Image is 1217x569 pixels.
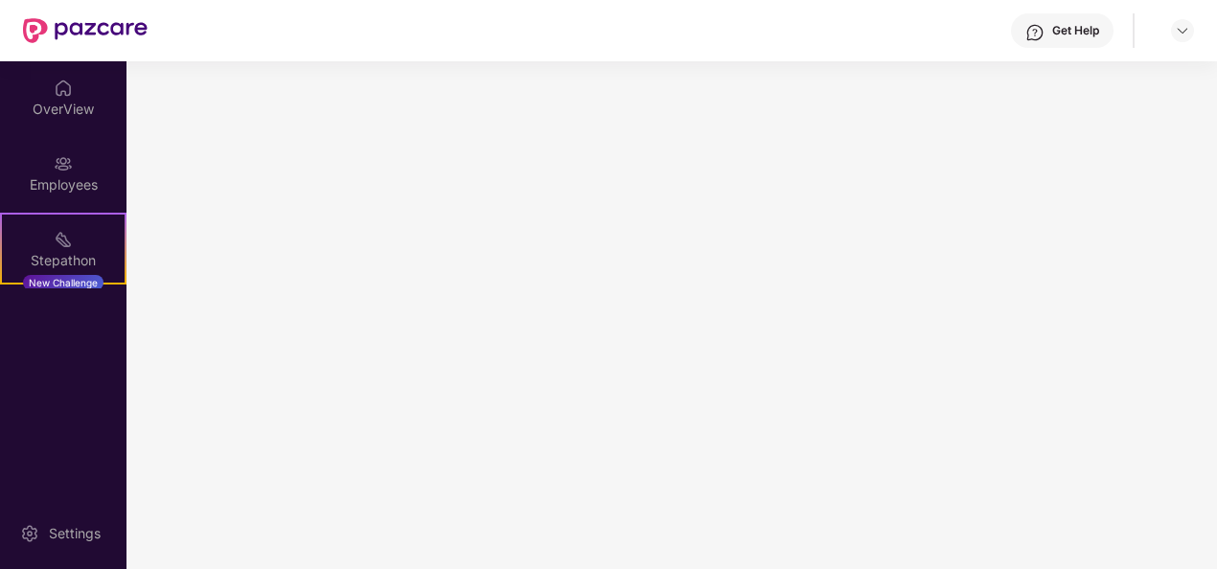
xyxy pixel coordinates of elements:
[1175,23,1190,38] img: svg+xml;base64,PHN2ZyBpZD0iRHJvcGRvd24tMzJ4MzIiIHhtbG5zPSJodHRwOi8vd3d3LnczLm9yZy8yMDAwL3N2ZyIgd2...
[54,230,73,249] img: svg+xml;base64,PHN2ZyB4bWxucz0iaHR0cDovL3d3dy53My5vcmcvMjAwMC9zdmciIHdpZHRoPSIyMSIgaGVpZ2h0PSIyMC...
[1052,23,1099,38] div: Get Help
[23,275,103,290] div: New Challenge
[2,251,125,270] div: Stepathon
[43,524,106,543] div: Settings
[54,79,73,98] img: svg+xml;base64,PHN2ZyBpZD0iSG9tZSIgeG1sbnM9Imh0dHA6Ly93d3cudzMub3JnLzIwMDAvc3ZnIiB3aWR0aD0iMjAiIG...
[54,154,73,173] img: svg+xml;base64,PHN2ZyBpZD0iRW1wbG95ZWVzIiB4bWxucz0iaHR0cDovL3d3dy53My5vcmcvMjAwMC9zdmciIHdpZHRoPS...
[1025,23,1045,42] img: svg+xml;base64,PHN2ZyBpZD0iSGVscC0zMngzMiIgeG1sbnM9Imh0dHA6Ly93d3cudzMub3JnLzIwMDAvc3ZnIiB3aWR0aD...
[23,18,148,43] img: New Pazcare Logo
[20,524,39,543] img: svg+xml;base64,PHN2ZyBpZD0iU2V0dGluZy0yMHgyMCIgeG1sbnM9Imh0dHA6Ly93d3cudzMub3JnLzIwMDAvc3ZnIiB3aW...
